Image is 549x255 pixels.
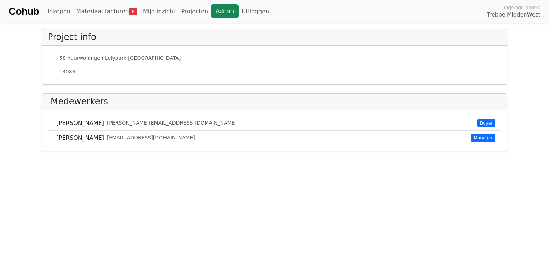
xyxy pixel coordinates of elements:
a: Inkopen [45,4,73,19]
span: [PERSON_NAME] [56,119,104,127]
a: Uitloggen [239,4,272,19]
span: Ingelogd onder: [504,4,540,11]
h4: Project info [48,32,96,42]
a: Materiaal facturen6 [73,4,140,19]
small: 14086 [59,68,75,76]
small: [EMAIL_ADDRESS][DOMAIN_NAME] [107,134,195,142]
a: Projecten [178,4,211,19]
span: 6 [129,8,137,15]
small: [PERSON_NAME][EMAIL_ADDRESS][DOMAIN_NAME] [107,119,237,127]
span: Buyer [477,119,495,126]
small: 58 huurwoningen Lelypark [GEOGRAPHIC_DATA] [59,54,181,62]
span: Trebbe MiddenWest [487,11,540,19]
span: [PERSON_NAME] [56,134,104,142]
a: Admin [211,4,239,18]
span: Manager [471,134,495,141]
h4: Medewerkers [51,97,108,107]
a: Cohub [9,3,39,20]
a: Mijn inzicht [140,4,179,19]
